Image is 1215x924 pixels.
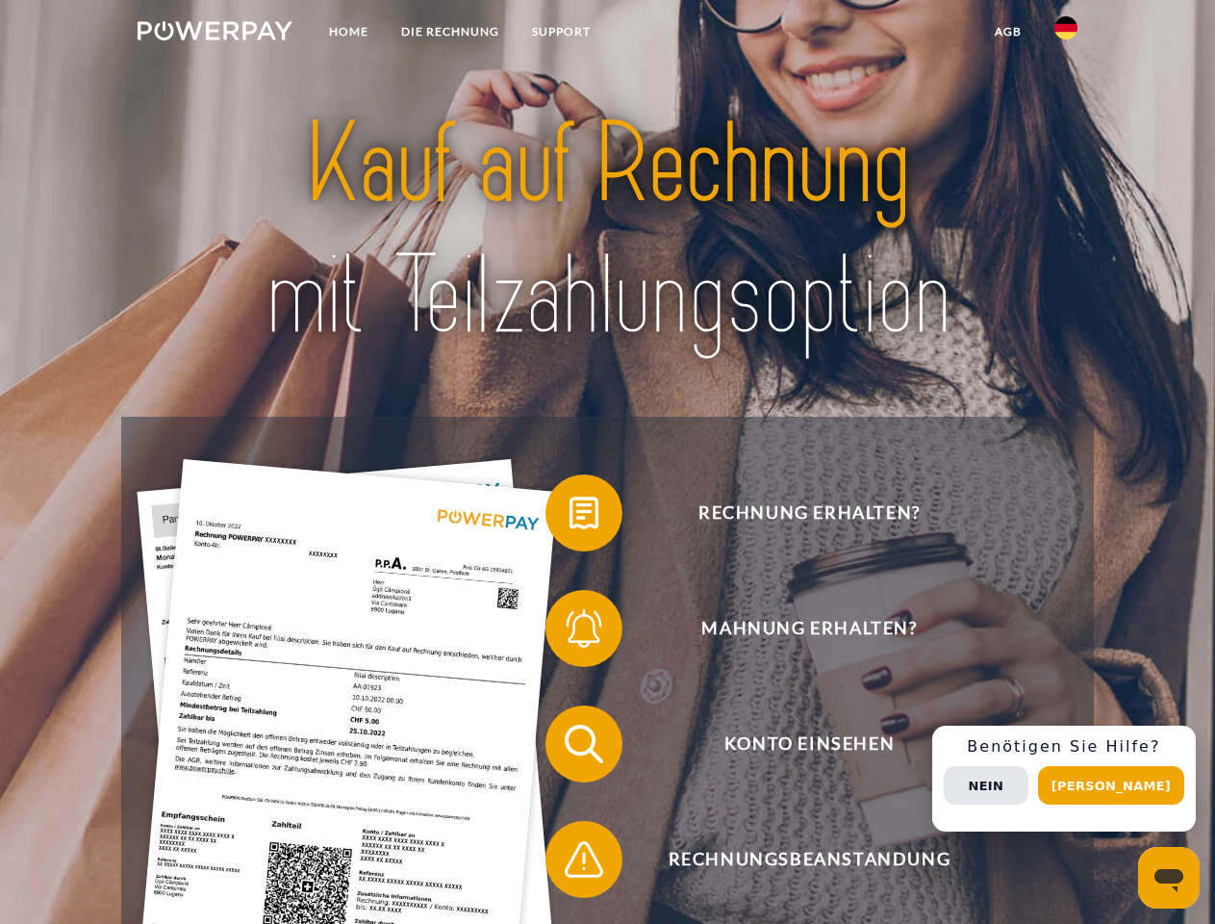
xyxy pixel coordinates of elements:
span: Rechnung erhalten? [573,475,1045,552]
img: qb_warning.svg [560,835,608,884]
iframe: Schaltfläche zum Öffnen des Messaging-Fensters [1138,847,1200,909]
span: Konto einsehen [573,706,1045,783]
button: [PERSON_NAME] [1038,766,1184,805]
button: Konto einsehen [545,706,1046,783]
div: Schnellhilfe [932,726,1196,832]
img: qb_bill.svg [560,489,608,537]
a: Home [313,14,385,49]
button: Rechnungsbeanstandung [545,821,1046,898]
button: Nein [944,766,1028,805]
img: title-powerpay_de.svg [184,92,1031,369]
span: Mahnung erhalten? [573,590,1045,667]
button: Rechnung erhalten? [545,475,1046,552]
span: Rechnungsbeanstandung [573,821,1045,898]
a: SUPPORT [516,14,607,49]
img: qb_search.svg [560,720,608,768]
a: agb [978,14,1038,49]
img: qb_bell.svg [560,604,608,653]
h3: Benötigen Sie Hilfe? [944,737,1184,757]
a: DIE RECHNUNG [385,14,516,49]
button: Mahnung erhalten? [545,590,1046,667]
img: logo-powerpay-white.svg [138,21,292,40]
img: de [1054,16,1077,39]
